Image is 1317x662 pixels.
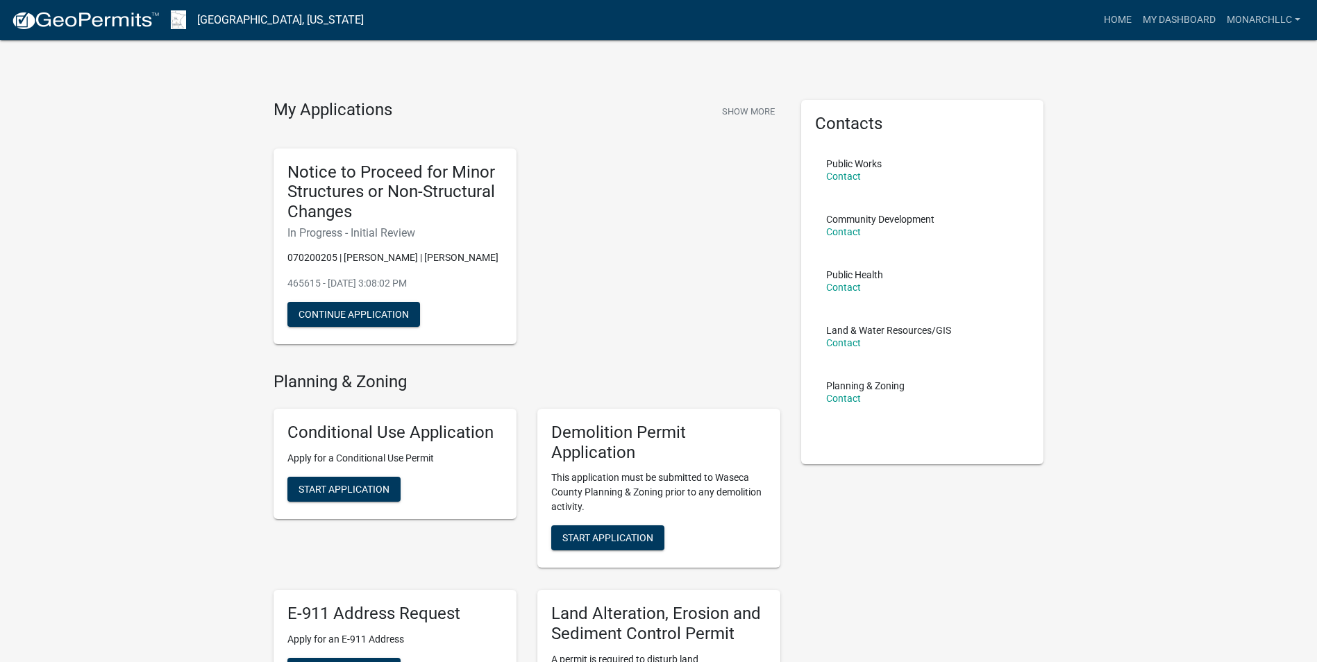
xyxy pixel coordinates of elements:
h5: Notice to Proceed for Minor Structures or Non-Structural Changes [287,162,503,222]
button: Start Application [551,525,664,550]
a: Contact [826,337,861,348]
button: Show More [716,100,780,123]
p: 070200205 | [PERSON_NAME] | [PERSON_NAME] [287,251,503,265]
a: Home [1098,7,1137,33]
h4: My Applications [274,100,392,121]
a: Contact [826,393,861,404]
h5: Demolition Permit Application [551,423,766,463]
a: My Dashboard [1137,7,1221,33]
h4: Planning & Zoning [274,372,780,392]
p: Planning & Zoning [826,381,905,391]
h5: Land Alteration, Erosion and Sediment Control Permit [551,604,766,644]
span: Start Application [562,532,653,543]
a: Contact [826,171,861,182]
h6: In Progress - Initial Review [287,226,503,239]
button: Continue Application [287,302,420,327]
button: Start Application [287,477,401,502]
a: Contact [826,282,861,293]
p: This application must be submitted to Waseca County Planning & Zoning prior to any demolition act... [551,470,766,514]
p: Apply for an E-911 Address [287,632,503,647]
p: 465615 - [DATE] 3:08:02 PM [287,276,503,291]
h5: Conditional Use Application [287,423,503,443]
img: Waseca County, Minnesota [171,10,186,29]
h5: E-911 Address Request [287,604,503,624]
a: MonarchLLC [1221,7,1306,33]
h5: Contacts [815,114,1030,134]
p: Land & Water Resources/GIS [826,325,951,335]
span: Start Application [299,483,389,494]
a: Contact [826,226,861,237]
p: Public Works [826,159,882,169]
p: Apply for a Conditional Use Permit [287,451,503,466]
a: [GEOGRAPHIC_DATA], [US_STATE] [197,8,364,32]
p: Community Development [826,214,934,224]
p: Public Health [826,270,883,280]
